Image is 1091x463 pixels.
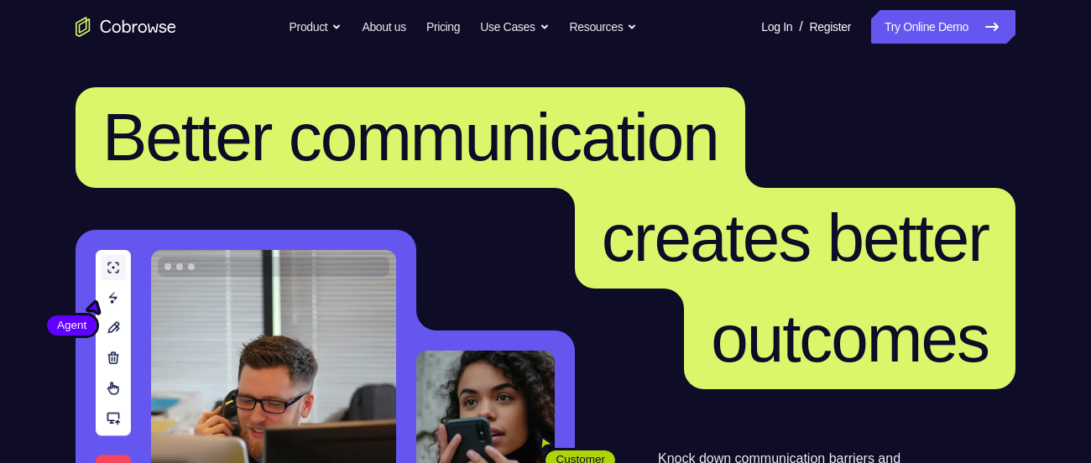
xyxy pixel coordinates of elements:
[761,10,792,44] a: Log In
[102,100,718,174] span: Better communication
[602,200,989,275] span: creates better
[480,10,549,44] button: Use Cases
[76,17,176,37] a: Go to the home page
[810,10,851,44] a: Register
[290,10,342,44] button: Product
[426,10,460,44] a: Pricing
[362,10,405,44] a: About us
[570,10,638,44] button: Resources
[711,301,989,376] span: outcomes
[799,17,802,37] span: /
[871,10,1015,44] a: Try Online Demo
